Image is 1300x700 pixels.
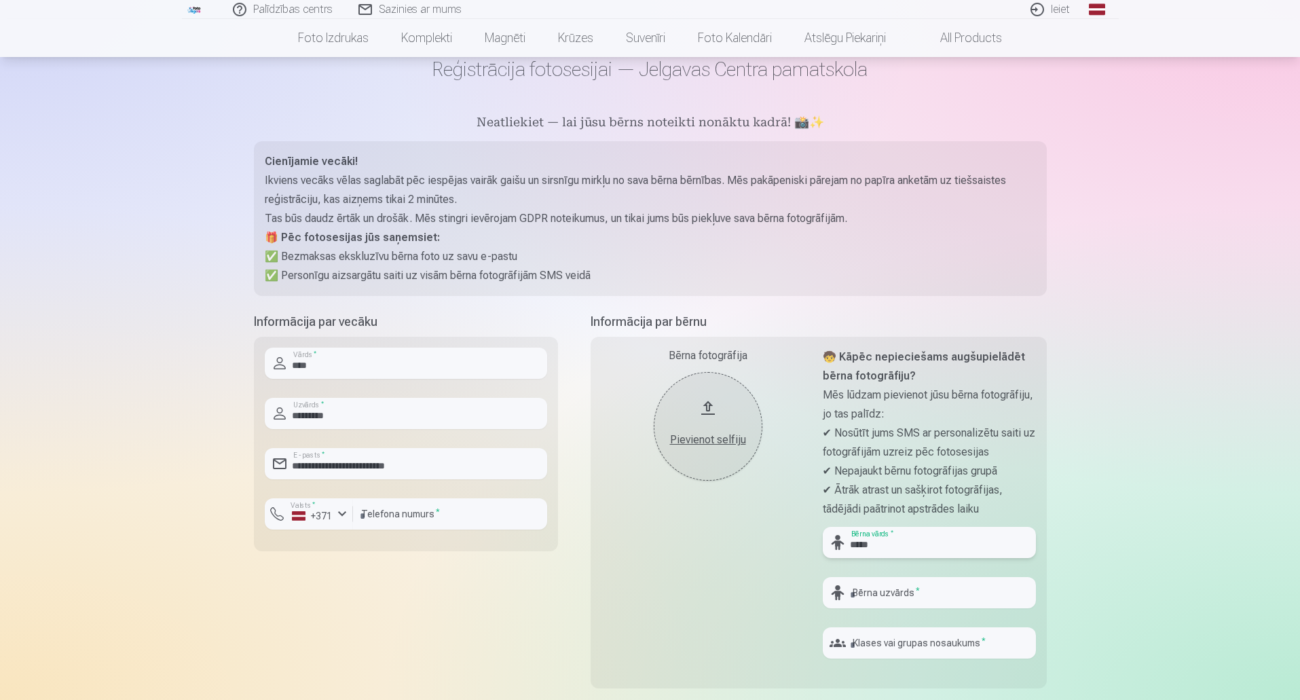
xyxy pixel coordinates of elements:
a: Foto izdrukas [282,19,385,57]
a: All products [902,19,1018,57]
p: ✔ Nosūtīt jums SMS ar personalizētu saiti uz fotogrāfijām uzreiz pēc fotosesijas [823,424,1036,462]
a: Atslēgu piekariņi [788,19,902,57]
h1: Reģistrācija fotosesijai — Jelgavas Centra pamatskola [254,57,1047,81]
p: ✅ Personīgu aizsargātu saiti uz visām bērna fotogrāfijām SMS veidā [265,266,1036,285]
p: ✔ Ātrāk atrast un sašķirot fotogrāfijas, tādējādi paātrinot apstrādes laiku [823,481,1036,519]
strong: 🧒 Kāpēc nepieciešams augšupielādēt bērna fotogrāfiju? [823,350,1025,382]
h5: Informācija par vecāku [254,312,558,331]
a: Magnēti [468,19,542,57]
div: Pievienot selfiju [667,432,749,448]
button: Valsts*+371 [265,498,353,530]
p: Ikviens vecāks vēlas saglabāt pēc iespējas vairāk gaišu un sirsnīgu mirkļu no sava bērna bērnības... [265,171,1036,209]
strong: Cienījamie vecāki! [265,155,358,168]
h5: Informācija par bērnu [591,312,1047,331]
p: ✔ Nepajaukt bērnu fotogrāfijas grupā [823,462,1036,481]
img: /fa1 [187,5,202,14]
p: ✅ Bezmaksas ekskluzīvu bērna foto uz savu e-pastu [265,247,1036,266]
label: Valsts [286,500,320,511]
a: Krūzes [542,19,610,57]
a: Komplekti [385,19,468,57]
h5: Neatliekiet — lai jūsu bērns noteikti nonāktu kadrā! 📸✨ [254,114,1047,133]
button: Pievienot selfiju [654,372,762,481]
p: Tas būs daudz ērtāk un drošāk. Mēs stingri ievērojam GDPR noteikumus, un tikai jums būs piekļuve ... [265,209,1036,228]
div: Bērna fotogrāfija [601,348,815,364]
a: Suvenīri [610,19,682,57]
div: +371 [292,509,333,523]
a: Foto kalendāri [682,19,788,57]
strong: 🎁 Pēc fotosesijas jūs saņemsiet: [265,231,440,244]
p: Mēs lūdzam pievienot jūsu bērna fotogrāfiju, jo tas palīdz: [823,386,1036,424]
